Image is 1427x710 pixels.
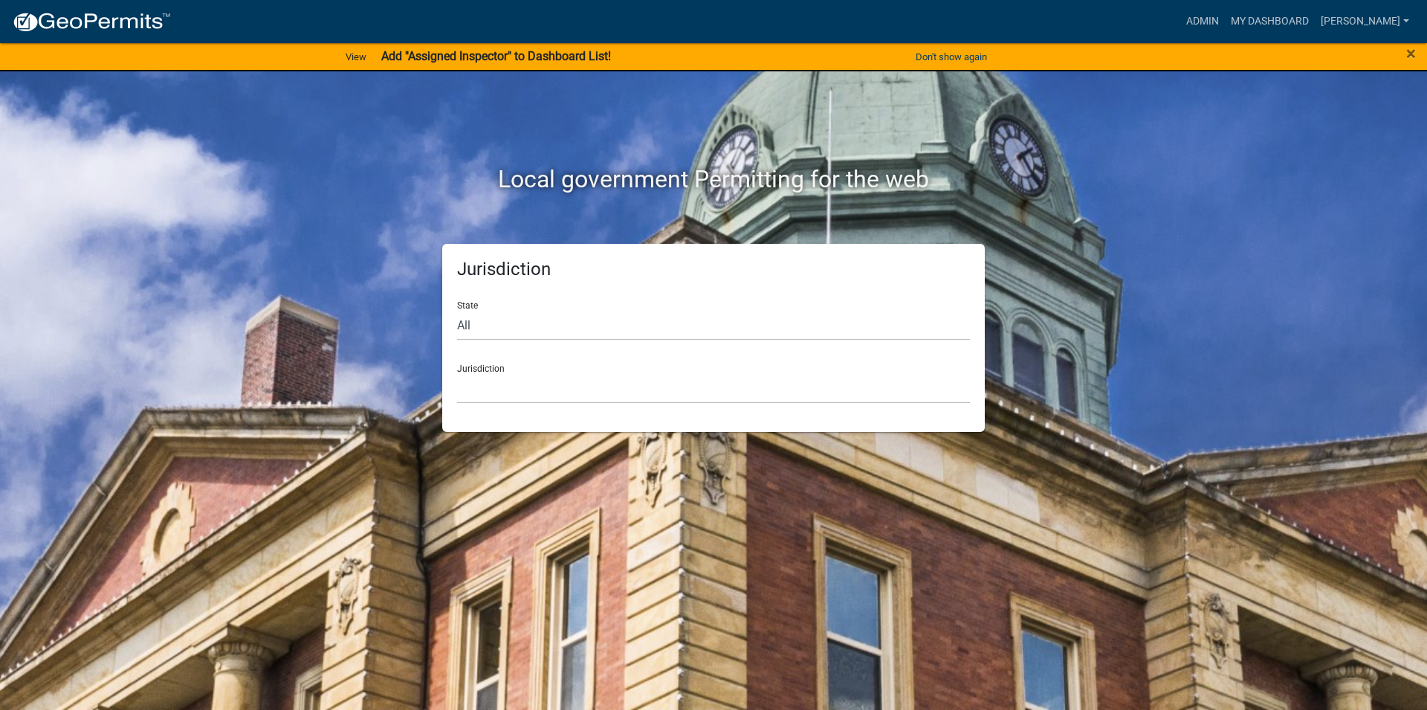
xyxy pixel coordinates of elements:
[1180,7,1225,36] a: Admin
[910,45,993,69] button: Don't show again
[340,45,372,69] a: View
[1406,43,1416,64] span: ×
[457,259,970,280] h5: Jurisdiction
[1225,7,1315,36] a: My Dashboard
[1315,7,1415,36] a: [PERSON_NAME]
[381,49,611,63] strong: Add "Assigned Inspector" to Dashboard List!
[1406,45,1416,62] button: Close
[301,165,1126,193] h2: Local government Permitting for the web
